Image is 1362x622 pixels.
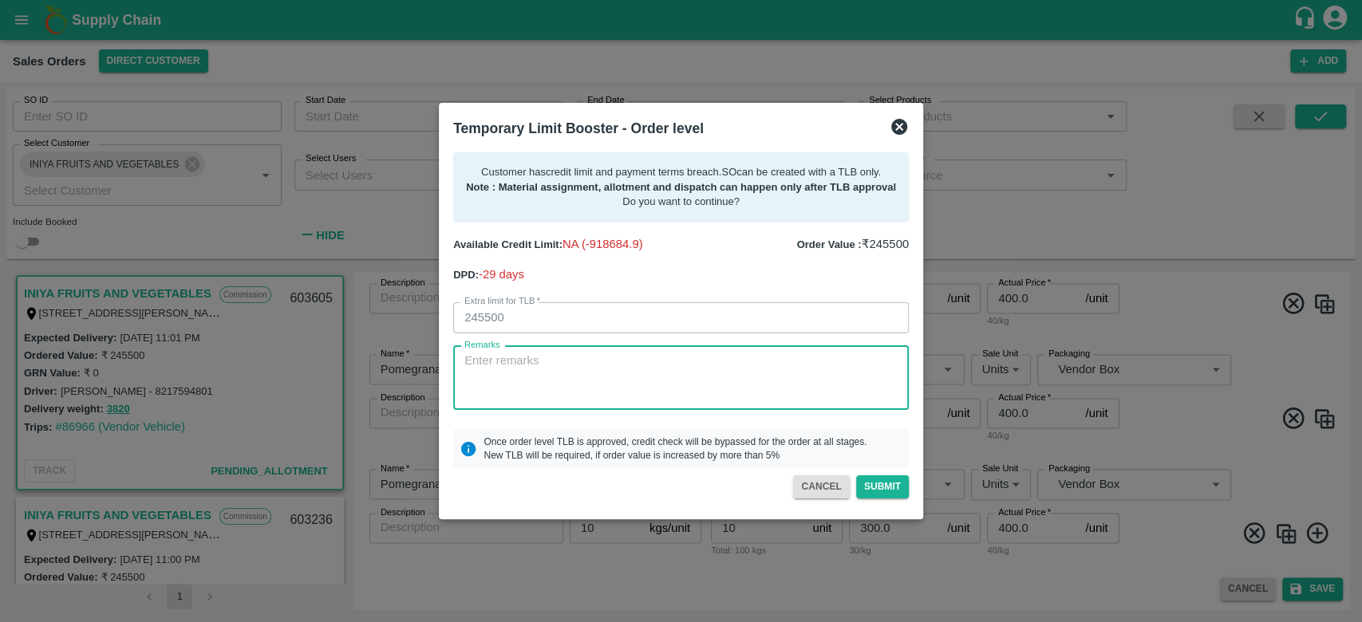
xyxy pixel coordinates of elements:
[861,238,909,250] span: ₹ 245500
[793,475,849,498] button: CANCEL
[484,435,867,463] p: Once order level TLB is approved, credit check will be bypassed for the order at all stages. New ...
[856,475,909,498] button: Submit
[453,120,704,136] b: Temporary Limit Booster - Order level
[466,195,896,210] p: Do you want to continue?
[453,269,479,281] b: DPD:
[796,238,861,250] b: Order Value :
[464,295,540,308] label: Extra limit for TLB
[479,268,524,281] span: -29 days
[453,302,909,333] input: Enter value
[563,238,643,250] span: NA (-918684.9)
[453,238,563,250] b: Available Credit Limit:
[466,165,896,180] p: Customer has credit limit and payment terms breach . SO can be created with a TLB only.
[464,339,500,352] label: Remarks
[466,180,896,195] p: Note : Material assignment, allotment and dispatch can happen only after TLB approval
